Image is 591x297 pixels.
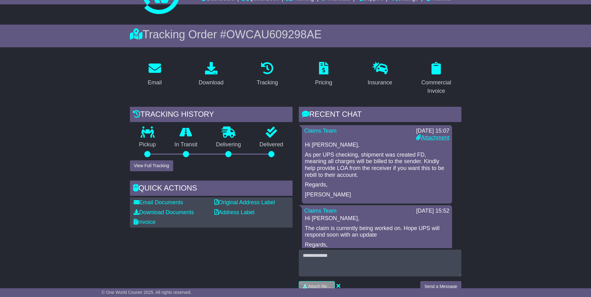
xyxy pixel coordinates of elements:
[130,28,461,41] div: Tracking Order #
[305,181,449,188] p: Regards,
[250,141,293,148] p: Delivered
[305,191,449,198] p: [PERSON_NAME]
[226,28,322,41] span: OWCAU609298AE
[305,215,449,222] p: Hi [PERSON_NAME],
[305,225,449,238] p: The claim is currently being worked on. Hope UPS will respond soon with an update
[311,60,336,89] a: Pricing
[102,290,192,295] span: © One World Courier 2025. All rights reserved.
[415,78,457,95] div: Commercial Invoice
[305,242,449,248] p: Regards,
[144,60,166,89] a: Email
[194,60,227,89] a: Download
[134,199,183,205] a: Email Documents
[304,208,337,214] a: Claims Team
[315,78,332,87] div: Pricing
[299,107,461,124] div: RECENT CHAT
[207,141,250,148] p: Delivering
[214,209,255,215] a: Address Label
[304,128,337,134] a: Claims Team
[411,60,461,97] a: Commercial Invoice
[148,78,162,87] div: Email
[214,199,275,205] a: Original Address Label
[130,181,293,197] div: Quick Actions
[416,208,450,214] div: [DATE] 15:52
[165,141,207,148] p: In Transit
[420,281,461,292] button: Send a Message
[130,160,173,171] button: View Full Tracking
[134,219,156,225] a: Invoice
[134,209,194,215] a: Download Documents
[198,78,223,87] div: Download
[253,60,282,89] a: Tracking
[130,107,293,124] div: Tracking history
[305,142,449,148] p: Hi [PERSON_NAME],
[364,60,396,89] a: Insurance
[416,128,449,134] div: [DATE] 15:07
[368,78,392,87] div: Insurance
[305,152,449,178] p: As per UPS checking, shipment was created FD, meaning all charges will be billed to the sender. K...
[257,78,278,87] div: Tracking
[130,141,165,148] p: Pickup
[416,134,449,141] a: Attachment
